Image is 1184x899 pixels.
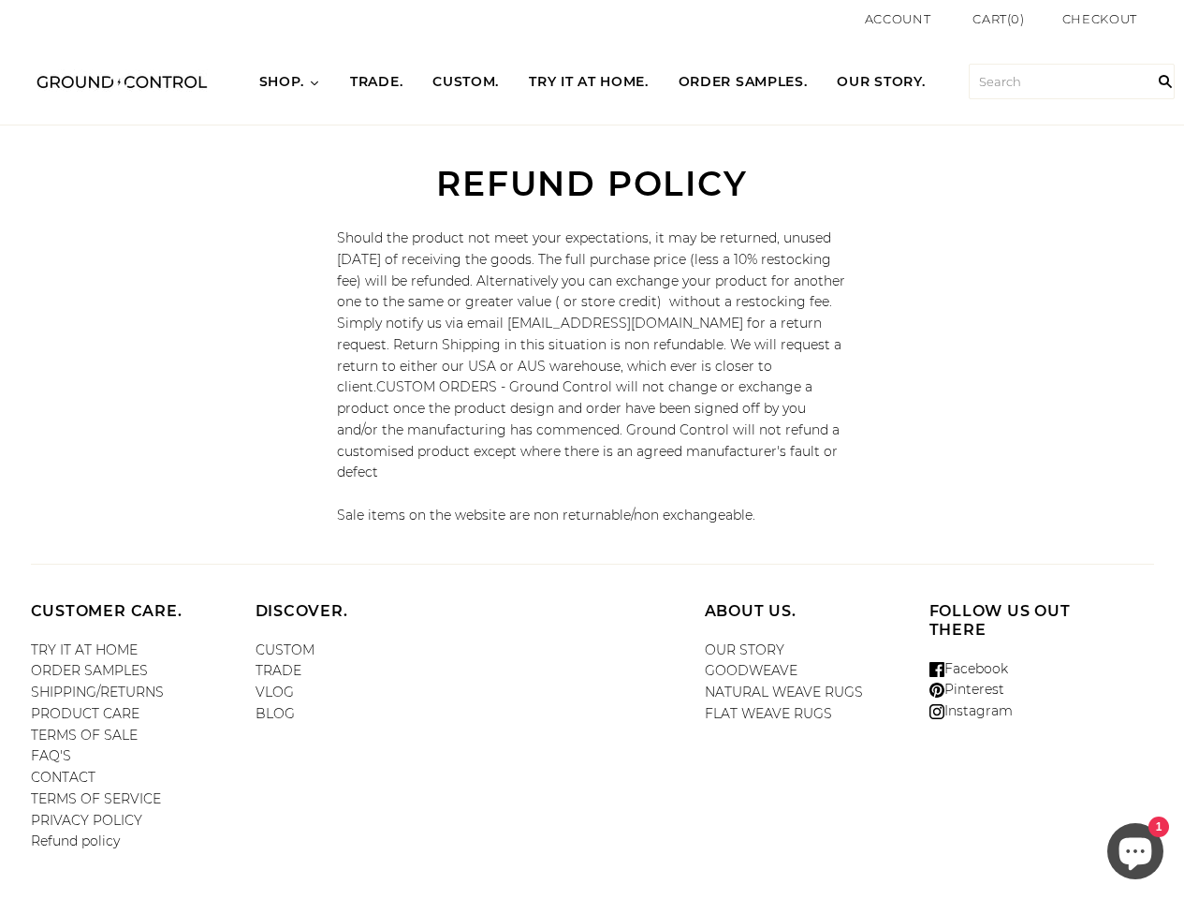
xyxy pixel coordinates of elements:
[1011,11,1020,26] span: 0
[31,833,120,849] a: Refund policy
[664,56,823,109] a: ORDER SAMPLES.
[31,747,71,764] a: FAQ'S
[31,769,95,786] a: CONTACT
[837,73,925,92] span: OUR STORY.
[256,662,301,679] a: TRADE
[350,73,402,92] span: TRADE.
[529,73,649,92] span: TRY IT AT HOME.
[514,56,664,109] a: TRY IT AT HOME.
[705,641,784,658] a: OUR STORY
[337,228,847,483] div: Should the product not meet your expectations, it may be returned, unused [DATE] of receiving the...
[259,73,305,92] span: SHOP.
[929,602,1126,640] h4: Follow us out there
[31,812,142,829] a: PRIVACY POLICY
[31,727,138,744] a: TERMS OF SALE
[929,660,1008,677] a: Facebook
[335,56,417,109] a: TRADE.
[972,11,1007,26] span: Cart
[432,73,499,92] span: CUSTOM.
[337,163,847,205] h1: Refund policy
[705,602,901,621] h4: ABOUT US.
[679,73,808,92] span: ORDER SAMPLES.
[256,705,295,722] a: BLOG
[256,684,294,700] a: VLOG
[244,56,336,109] a: SHOP.
[256,602,452,621] h4: DISCOVER.
[705,662,797,679] a: GOODWEAVE
[972,9,1025,29] a: Cart(0)
[865,11,931,26] a: Account
[822,56,940,109] a: OUR STORY.
[31,602,227,621] h4: CUSTOMER CARE.
[1102,823,1169,884] inbox-online-store-chat: Shopify online store chat
[969,64,1175,99] input: Search
[337,378,840,480] span: CUSTOM ORDERS - Ground Control will not change or exchange a product once the product design and ...
[31,790,161,807] a: TERMS OF SERVICE
[337,505,847,526] div: Sale items on the website are non returnable/non exchangeable.
[31,641,138,658] a: TRY IT AT HOME
[417,56,514,109] a: CUSTOM.
[31,662,148,679] a: ORDER SAMPLES
[256,641,314,658] a: CUSTOM
[929,681,1004,698] a: Pinterest
[929,702,1013,719] a: Instagram
[705,684,863,700] a: NATURAL WEAVE RUGS
[31,684,164,700] a: SHIPPING/RETURNS
[705,705,832,722] a: FLAT WEAVE RUGS
[31,705,139,722] a: PRODUCT CARE
[1147,38,1184,125] input: Search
